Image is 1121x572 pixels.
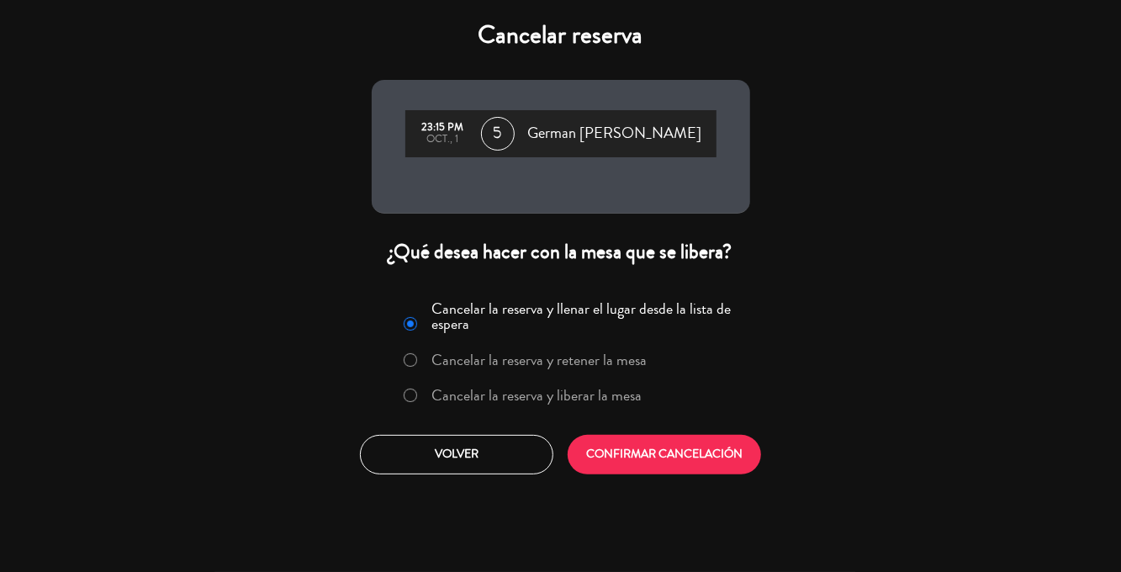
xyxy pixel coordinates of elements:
[372,239,750,265] div: ¿Qué desea hacer con la mesa que se libera?
[414,122,473,134] div: 23:15 PM
[360,435,553,474] button: Volver
[431,388,642,403] label: Cancelar la reserva y liberar la mesa
[372,20,750,50] h4: Cancelar reserva
[431,352,647,368] label: Cancelar la reserva y retener la mesa
[528,121,702,146] span: German [PERSON_NAME]
[414,134,473,146] div: oct., 1
[481,117,515,151] span: 5
[568,435,761,474] button: CONFIRMAR CANCELACIÓN
[431,301,739,331] label: Cancelar la reserva y llenar el lugar desde la lista de espera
